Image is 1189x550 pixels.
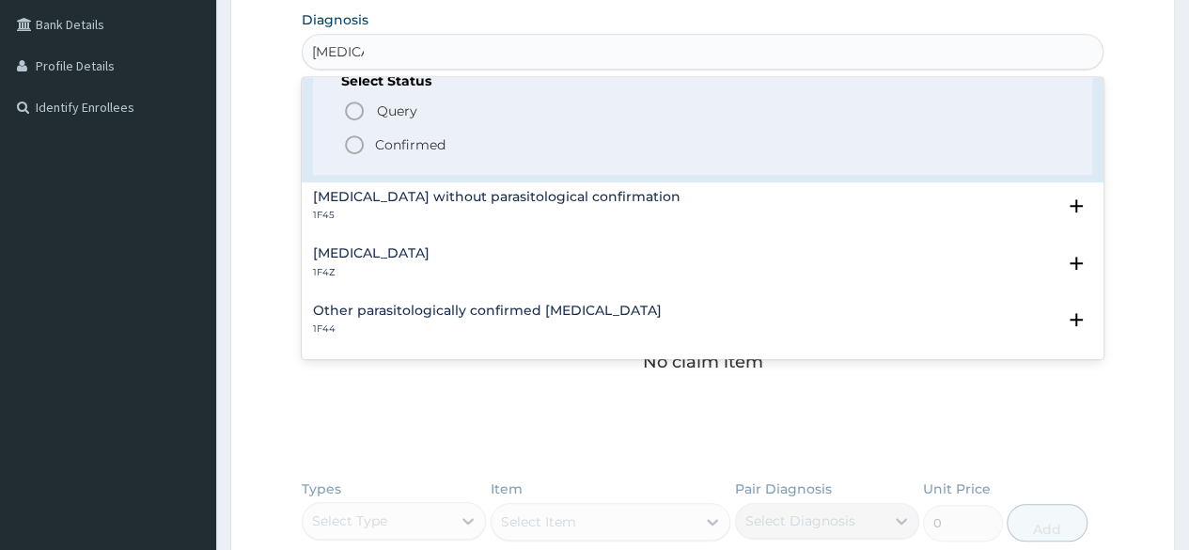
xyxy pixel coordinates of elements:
h6: Select Status [341,74,1064,88]
p: 1F4Z [313,266,430,279]
i: open select status [1065,308,1087,331]
i: open select status [1065,195,1087,217]
i: status option filled [343,134,366,156]
label: Diagnosis [302,10,368,29]
p: 1F45 [313,209,681,222]
i: open select status [1065,252,1087,275]
h4: [MEDICAL_DATA] without parasitological confirmation [313,190,681,204]
h4: [MEDICAL_DATA] [313,246,430,260]
p: 1F44 [313,322,662,336]
p: Confirmed [375,135,446,154]
i: status option query [343,100,366,122]
span: Query [377,102,417,120]
h4: Other parasitologically confirmed [MEDICAL_DATA] [313,304,662,318]
p: No claim item [642,353,762,371]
